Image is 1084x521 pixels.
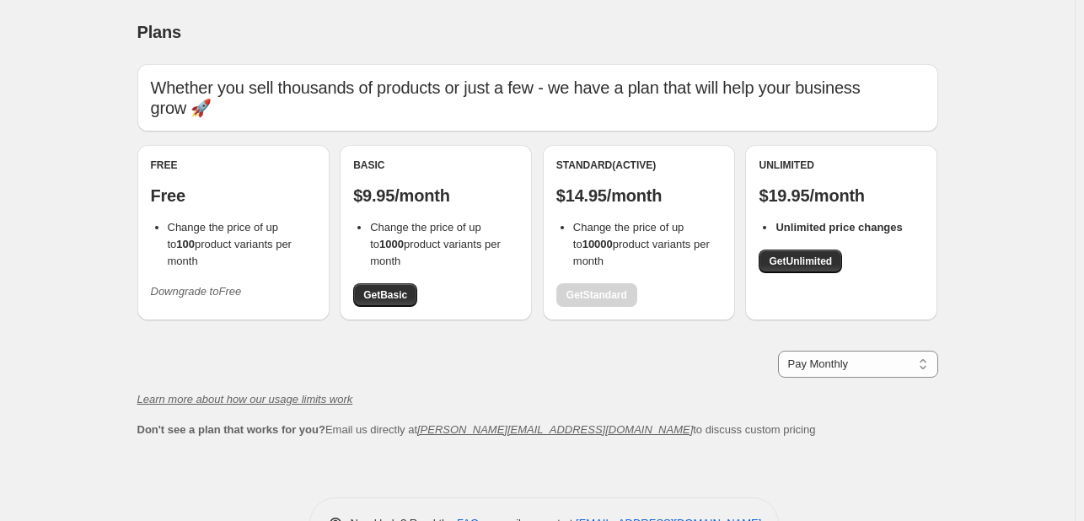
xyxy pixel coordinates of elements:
a: [PERSON_NAME][EMAIL_ADDRESS][DOMAIN_NAME] [417,423,693,436]
p: $19.95/month [759,185,924,206]
b: 1000 [379,238,404,250]
span: Email us directly at to discuss custom pricing [137,423,816,436]
p: $14.95/month [556,185,722,206]
div: Unlimited [759,158,924,172]
button: Downgrade toFree [141,278,252,305]
p: Whether you sell thousands of products or just a few - we have a plan that will help your busines... [151,78,925,118]
b: 10000 [582,238,613,250]
i: Downgrade to Free [151,285,242,298]
a: GetBasic [353,283,417,307]
b: 100 [176,238,195,250]
div: Free [151,158,316,172]
b: Unlimited price changes [775,221,902,234]
span: Plans [137,23,181,41]
div: Standard (Active) [556,158,722,172]
a: Learn more about how our usage limits work [137,393,353,406]
p: Free [151,185,316,206]
a: GetUnlimited [759,250,842,273]
b: Don't see a plan that works for you? [137,423,325,436]
span: Change the price of up to product variants per month [168,221,292,267]
span: Get Unlimited [769,255,832,268]
span: Change the price of up to product variants per month [370,221,501,267]
span: Change the price of up to product variants per month [573,221,710,267]
span: Get Basic [363,288,407,302]
p: $9.95/month [353,185,518,206]
div: Basic [353,158,518,172]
